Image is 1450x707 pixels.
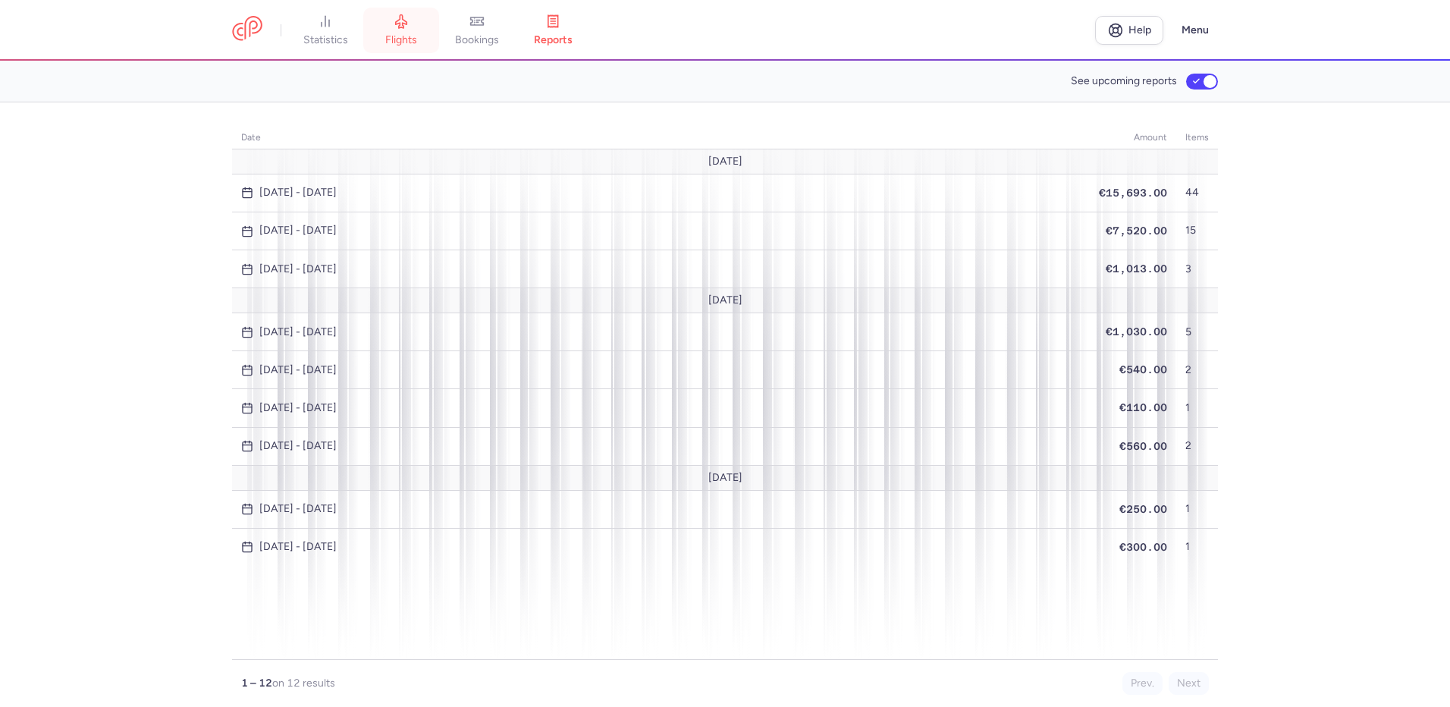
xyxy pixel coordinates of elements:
[1119,503,1167,515] span: €250.00
[515,14,591,47] a: reports
[1176,528,1218,566] td: 1
[1119,440,1167,452] span: €560.00
[1169,672,1209,695] button: Next
[232,127,1090,149] th: date
[1176,389,1218,427] td: 1
[259,326,337,338] time: [DATE] - [DATE]
[259,364,337,376] time: [DATE] - [DATE]
[1176,250,1218,288] td: 3
[259,541,337,553] time: [DATE] - [DATE]
[1176,127,1218,149] th: items
[259,402,337,414] time: [DATE] - [DATE]
[534,33,573,47] span: reports
[385,33,417,47] span: flights
[1176,313,1218,351] td: 5
[1106,325,1167,338] span: €1,030.00
[1095,16,1163,45] a: Help
[1099,187,1167,199] span: €15,693.00
[363,14,439,47] a: flights
[1176,174,1218,212] td: 44
[1128,24,1151,36] span: Help
[439,14,515,47] a: bookings
[232,16,262,44] a: CitizenPlane red outlined logo
[1090,127,1176,149] th: amount
[1176,212,1218,250] td: 15
[259,440,337,452] time: [DATE] - [DATE]
[1176,490,1218,528] td: 1
[708,156,742,168] span: [DATE]
[455,33,499,47] span: bookings
[259,503,337,515] time: [DATE] - [DATE]
[241,677,272,690] strong: 1 – 12
[1176,427,1218,465] td: 2
[287,14,363,47] a: statistics
[259,225,337,237] time: [DATE] - [DATE]
[1119,401,1167,413] span: €110.00
[1119,541,1167,553] span: €300.00
[259,187,337,199] time: [DATE] - [DATE]
[1119,363,1167,375] span: €540.00
[708,294,742,306] span: [DATE]
[1172,16,1218,45] button: Menu
[708,472,742,484] span: [DATE]
[1106,225,1167,237] span: €7,520.00
[1106,262,1167,275] span: €1,013.00
[303,33,348,47] span: statistics
[259,263,337,275] time: [DATE] - [DATE]
[1122,672,1163,695] button: Prev.
[272,677,335,690] span: on 12 results
[1071,75,1177,87] span: See upcoming reports
[1176,351,1218,389] td: 2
